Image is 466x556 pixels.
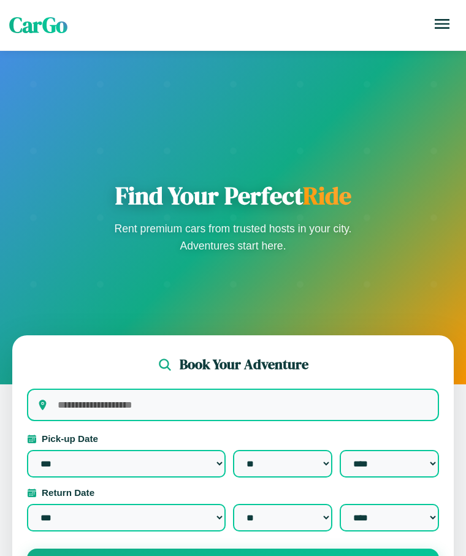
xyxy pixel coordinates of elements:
span: Ride [303,179,351,212]
span: CarGo [9,10,67,40]
label: Return Date [27,487,439,498]
p: Rent premium cars from trusted hosts in your city. Adventures start here. [110,220,356,254]
h2: Book Your Adventure [180,355,308,374]
h1: Find Your Perfect [110,181,356,210]
label: Pick-up Date [27,433,439,444]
